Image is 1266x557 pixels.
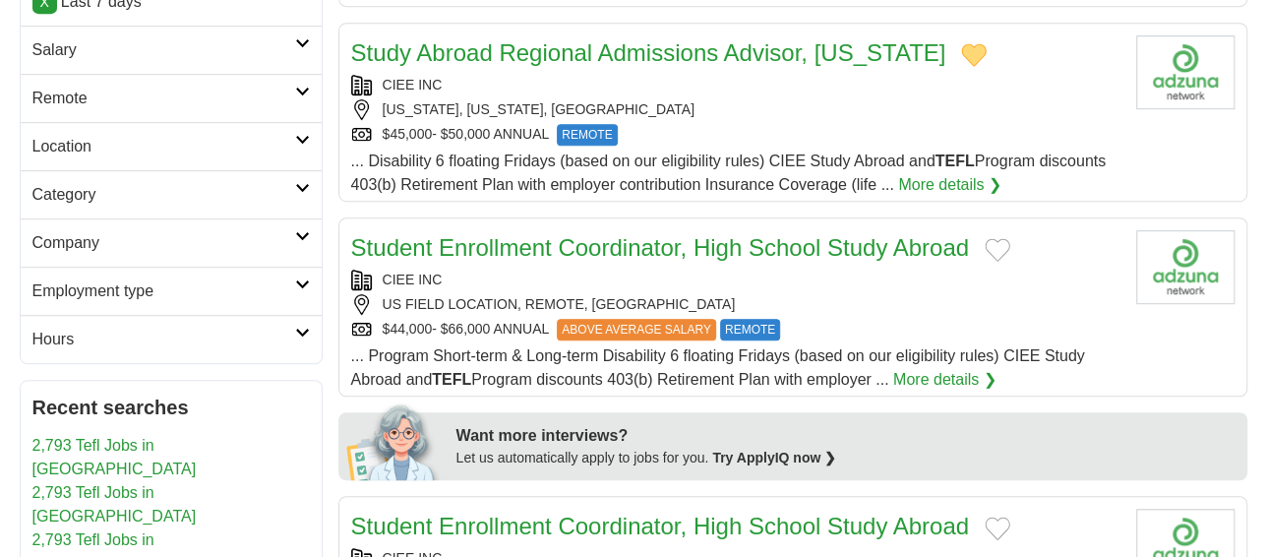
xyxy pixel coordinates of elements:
span: REMOTE [557,124,617,146]
a: More details ❯ [893,368,996,392]
a: Employment type [21,267,322,315]
a: Remote [21,74,322,122]
a: More details ❯ [898,173,1001,197]
h2: Remote [32,87,295,110]
a: Hours [21,315,322,363]
div: Want more interviews? [456,424,1236,448]
strong: TEFL [432,371,471,388]
h2: Employment type [32,279,295,303]
div: $44,000- $66,000 ANNUAL [351,319,1120,340]
div: Let us automatically apply to jobs for you. [456,448,1236,468]
div: $45,000- $50,000 ANNUAL [351,124,1120,146]
span: ABOVE AVERAGE SALARY [557,319,716,340]
div: CIEE INC [351,75,1120,95]
a: Try ApplyIQ now ❯ [712,450,836,465]
a: Category [21,170,322,218]
button: Add to favorite jobs [985,517,1010,540]
strong: TEFL [935,153,975,169]
div: US FIELD LOCATION, REMOTE, [GEOGRAPHIC_DATA] [351,294,1120,315]
h2: Category [32,183,295,207]
a: Company [21,218,322,267]
span: REMOTE [720,319,780,340]
a: Student Enrollment Coordinator, High School Study Abroad [351,234,969,261]
a: Study Abroad Regional Admissions Advisor, [US_STATE] [351,39,946,66]
button: Add to favorite jobs [985,238,1010,262]
h2: Salary [32,38,295,62]
img: Company logo [1136,230,1235,304]
div: [US_STATE], [US_STATE], [GEOGRAPHIC_DATA] [351,99,1120,120]
span: ... Disability 6 floating Fridays (based on our eligibility rules) CIEE Study Abroad and Program ... [351,153,1106,193]
img: Company logo [1136,35,1235,109]
h2: Company [32,231,295,255]
h2: Location [32,135,295,158]
a: 2,793 Tefl Jobs in [GEOGRAPHIC_DATA] [32,484,197,525]
a: 2,793 Tefl Jobs in [GEOGRAPHIC_DATA] [32,437,197,477]
a: Salary [21,26,322,74]
a: Location [21,122,322,170]
img: apply-iq-scientist.png [346,402,442,480]
h2: Recent searches [32,393,310,422]
button: Add to favorite jobs [961,43,987,67]
div: CIEE INC [351,270,1120,290]
a: Student Enrollment Coordinator, High School Study Abroad [351,513,969,539]
h2: Hours [32,328,295,351]
span: ... Program Short-term & Long-term Disability 6 floating Fridays (based on our eligibility rules)... [351,347,1085,388]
